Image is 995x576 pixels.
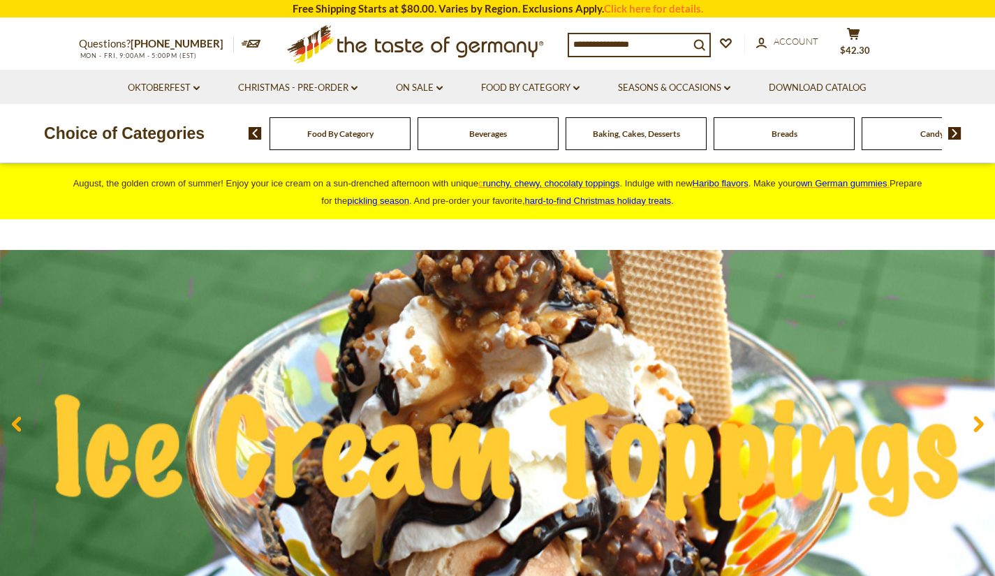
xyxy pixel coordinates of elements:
[482,178,619,189] span: runchy, chewy, chocolaty toppings
[79,52,198,59] span: MON - FRI, 9:00AM - 5:00PM (EST)
[469,128,507,139] a: Beverages
[948,127,961,140] img: next arrow
[481,80,580,96] a: Food By Category
[131,37,223,50] a: [PHONE_NUMBER]
[249,127,262,140] img: previous arrow
[772,128,797,139] a: Breads
[604,2,703,15] a: Click here for details.
[396,80,443,96] a: On Sale
[238,80,358,96] a: Christmas - PRE-ORDER
[618,80,730,96] a: Seasons & Occasions
[347,195,409,206] a: pickling season
[693,178,749,189] a: Haribo flavors
[79,35,234,53] p: Questions?
[920,128,944,139] a: Candy
[774,36,818,47] span: Account
[756,34,818,50] a: Account
[796,178,890,189] a: own German gummies.
[769,80,867,96] a: Download Catalog
[833,27,875,62] button: $42.30
[593,128,680,139] a: Baking, Cakes, Desserts
[73,178,922,206] span: August, the golden crown of summer! Enjoy your ice cream on a sun-drenched afternoon with unique ...
[525,195,674,206] span: .
[478,178,620,189] a: crunchy, chewy, chocolaty toppings
[128,80,200,96] a: Oktoberfest
[840,45,870,56] span: $42.30
[796,178,887,189] span: own German gummies
[525,195,672,206] a: hard-to-find Christmas holiday treats
[307,128,374,139] a: Food By Category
